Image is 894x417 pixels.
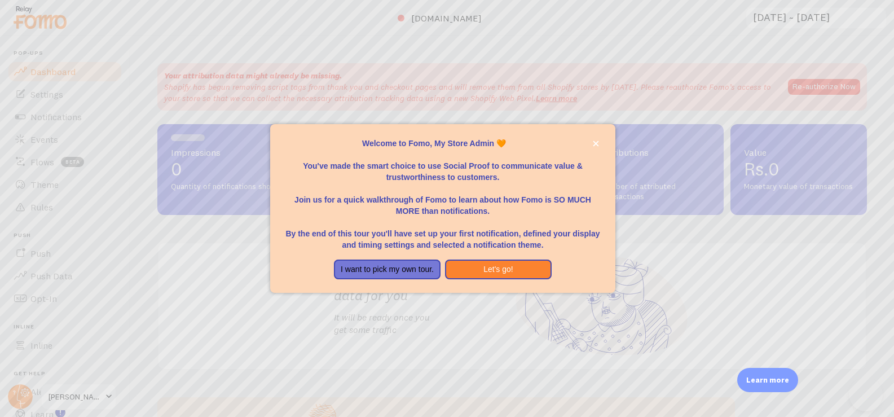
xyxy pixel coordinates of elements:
div: Learn more [737,368,798,392]
div: Welcome to Fomo, My Store Admin 🧡You&amp;#39;ve made the smart choice to use Social Proof to comm... [270,124,615,293]
button: close, [590,138,602,150]
button: Let's go! [445,260,552,280]
p: Learn more [746,375,789,385]
button: I want to pick my own tour. [334,260,441,280]
p: By the end of this tour you'll have set up your first notification, defined your display and timi... [284,217,602,251]
p: Welcome to Fomo, My Store Admin 🧡 [284,138,602,149]
p: You've made the smart choice to use Social Proof to communicate value & trustworthiness to custom... [284,149,602,183]
p: Join us for a quick walkthrough of Fomo to learn about how Fomo is SO MUCH MORE than notifications. [284,183,602,217]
